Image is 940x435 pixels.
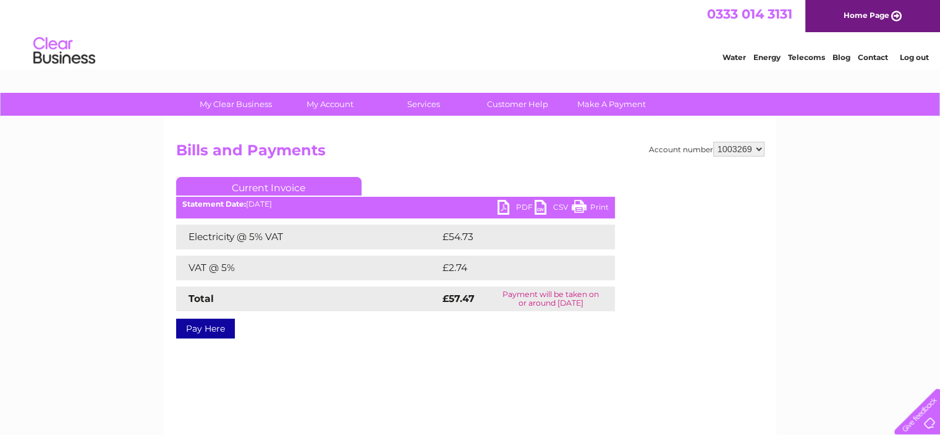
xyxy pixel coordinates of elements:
a: Pay Here [176,319,235,338]
a: My Account [279,93,381,116]
a: Water [722,53,746,62]
a: Blog [832,53,850,62]
div: [DATE] [176,200,615,209]
strong: Total [188,293,214,304]
td: Payment will be taken on or around [DATE] [487,286,615,311]
img: logo.png [33,32,96,70]
div: Clear Business is a trading name of Verastar Limited (registered in [GEOGRAPHIC_DATA] No. 3667643... [179,7,763,60]
div: Account number [649,142,764,157]
a: Log out [899,53,928,62]
a: Services [373,93,475,116]
a: CSV [535,200,572,218]
a: PDF [498,200,535,218]
a: Telecoms [788,53,825,62]
td: Electricity @ 5% VAT [176,225,439,249]
td: £2.74 [439,256,586,280]
a: Customer Help [467,93,569,116]
strong: £57.47 [442,293,475,304]
h2: Bills and Payments [176,142,764,165]
a: Energy [753,53,781,62]
b: Statement Date: [182,199,246,209]
a: Current Invoice [176,177,362,196]
a: Contact [858,53,888,62]
td: £54.73 [439,225,590,249]
a: My Clear Business [185,93,287,116]
a: Make A Payment [561,93,663,116]
td: VAT @ 5% [176,256,439,280]
a: Print [572,200,609,218]
a: 0333 014 3131 [707,6,792,22]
